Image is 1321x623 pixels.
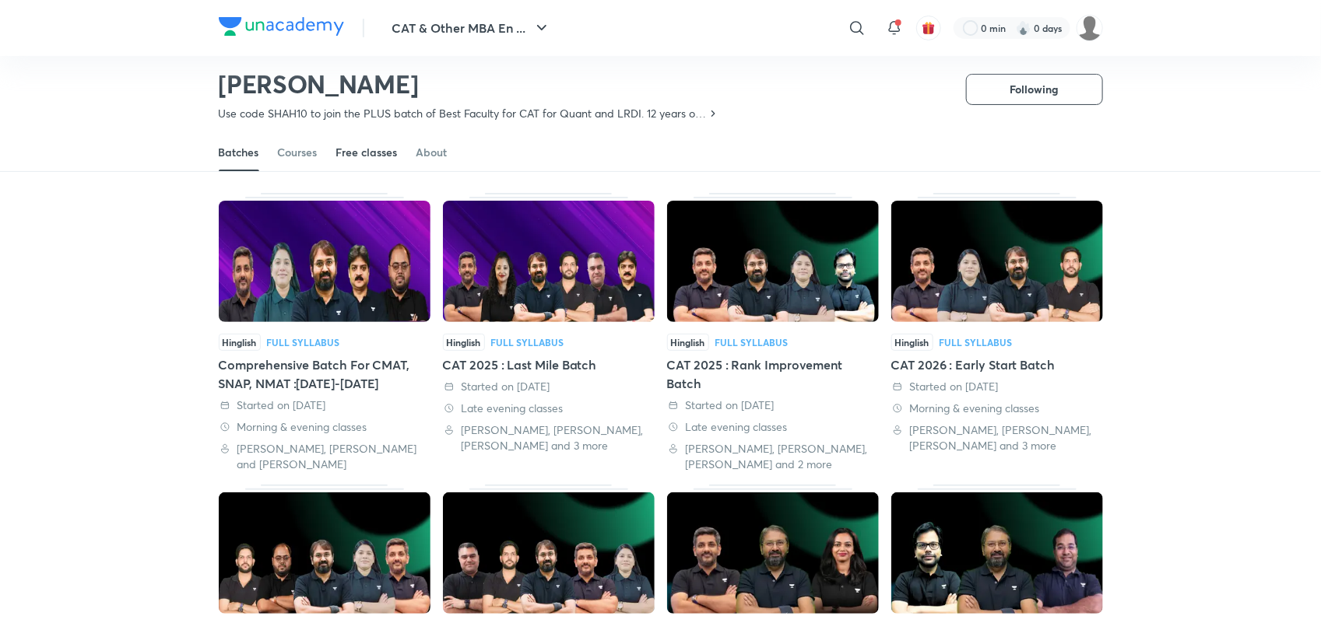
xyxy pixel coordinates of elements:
[219,17,344,36] img: Company Logo
[443,201,655,322] img: Thumbnail
[667,193,879,472] div: CAT 2025 : Rank Improvement Batch
[416,134,448,171] a: About
[219,193,430,472] div: Comprehensive Batch For CMAT, SNAP, NMAT :2025-2026
[219,355,430,393] div: Comprehensive Batch For CMAT, SNAP, NMAT :[DATE]-[DATE]
[891,422,1103,453] div: Amiya Kumar, Deepika Awasthi, Ravi Kumar and 3 more
[891,492,1103,614] img: Thumbnail
[891,201,1103,322] img: Thumbnail
[267,338,340,347] div: Full Syllabus
[891,401,1103,416] div: Morning & evening classes
[219,145,259,160] div: Batches
[219,106,707,121] p: Use code SHAH10 to join the PLUS batch of Best Faculty for CAT for Quant and LRDI. 12 years of Te...
[1016,20,1031,36] img: streak
[443,422,655,453] div: Lokesh Agarwal, Ravi Kumar, Ronakkumar Shah and 3 more
[219,441,430,472] div: Lokesh Agarwal, Deepika Awasthi and Ronakkumar Shah
[491,338,564,347] div: Full Syllabus
[219,201,430,322] img: Thumbnail
[1077,15,1103,41] img: Coolm
[219,68,719,100] h2: [PERSON_NAME]
[219,492,430,614] img: Thumbnail
[383,12,560,44] button: CAT & Other MBA En ...
[1010,82,1059,97] span: Following
[667,492,879,614] img: Thumbnail
[891,193,1103,472] div: CAT 2026 : Early Start Batch
[891,334,933,351] span: Hinglish
[667,419,879,435] div: Late evening classes
[443,379,655,394] div: Started on 4 Aug 2025
[219,397,430,413] div: Started on 18 Aug 2025
[416,145,448,160] div: About
[219,419,430,435] div: Morning & evening classes
[443,401,655,416] div: Late evening classes
[443,492,655,614] img: Thumbnail
[966,74,1103,105] button: Following
[940,338,1013,347] div: Full Syllabus
[667,397,879,413] div: Started on 13 Jul 2025
[667,441,879,472] div: Amiya Kumar, Deepika Awasthi, Saral Nashier and 2 more
[922,21,936,35] img: avatar
[443,334,485,351] span: Hinglish
[278,134,318,171] a: Courses
[916,16,941,40] button: avatar
[667,334,709,351] span: Hinglish
[667,201,879,322] img: Thumbnail
[336,145,398,160] div: Free classes
[891,355,1103,374] div: CAT 2026 : Early Start Batch
[443,355,655,374] div: CAT 2025 : Last Mile Batch
[219,134,259,171] a: Batches
[336,134,398,171] a: Free classes
[715,338,789,347] div: Full Syllabus
[219,334,261,351] span: Hinglish
[443,193,655,472] div: CAT 2025 : Last Mile Batch
[891,379,1103,394] div: Started on 30 Jun 2025
[219,17,344,40] a: Company Logo
[278,145,318,160] div: Courses
[667,355,879,393] div: CAT 2025 : Rank Improvement Batch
